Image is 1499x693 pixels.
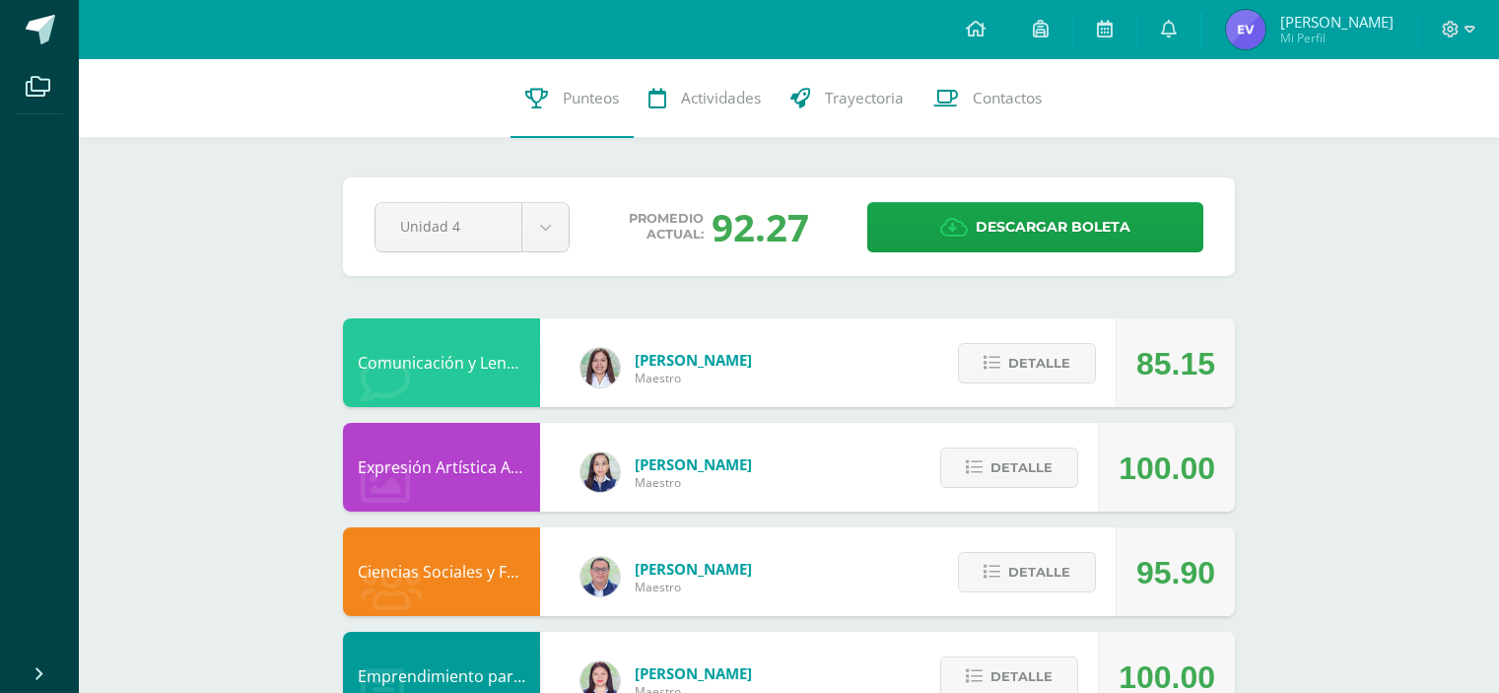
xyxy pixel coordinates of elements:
span: [PERSON_NAME] [1280,12,1394,32]
img: 1d783d36c0c1c5223af21090f2d2739b.png [1226,10,1265,49]
span: [PERSON_NAME] [635,454,752,474]
button: Detalle [958,343,1096,383]
a: Actividades [634,59,776,138]
div: Ciencias Sociales y Formación Ciudadana [343,527,540,616]
span: Detalle [1008,554,1070,590]
span: Maestro [635,579,752,595]
span: Detalle [1008,345,1070,381]
button: Detalle [940,448,1078,488]
span: Promedio actual: [629,211,704,243]
span: Punteos [563,88,619,108]
div: Expresión Artística ARTES PLÁSTICAS [343,423,540,512]
a: Descargar boleta [867,202,1203,252]
img: c1c1b07ef08c5b34f56a5eb7b3c08b85.png [580,557,620,596]
a: Contactos [919,59,1056,138]
span: Unidad 4 [400,203,497,249]
div: 100.00 [1119,424,1215,513]
a: Unidad 4 [375,203,569,251]
img: acecb51a315cac2de2e3deefdb732c9f.png [580,348,620,387]
span: Descargar boleta [976,203,1130,251]
span: [PERSON_NAME] [635,559,752,579]
span: Trayectoria [825,88,904,108]
img: 360951c6672e02766e5b7d72674f168c.png [580,452,620,492]
span: [PERSON_NAME] [635,350,752,370]
div: 95.90 [1136,528,1215,617]
a: Trayectoria [776,59,919,138]
div: 92.27 [712,201,809,252]
span: Maestro [635,474,752,491]
a: Punteos [511,59,634,138]
span: Maestro [635,370,752,386]
span: [PERSON_NAME] [635,663,752,683]
span: Contactos [973,88,1042,108]
span: Detalle [990,450,1053,486]
div: Comunicación y Lenguaje, Inglés [343,318,540,407]
span: Actividades [681,88,761,108]
button: Detalle [958,552,1096,592]
span: Mi Perfil [1280,30,1394,46]
div: 85.15 [1136,319,1215,408]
